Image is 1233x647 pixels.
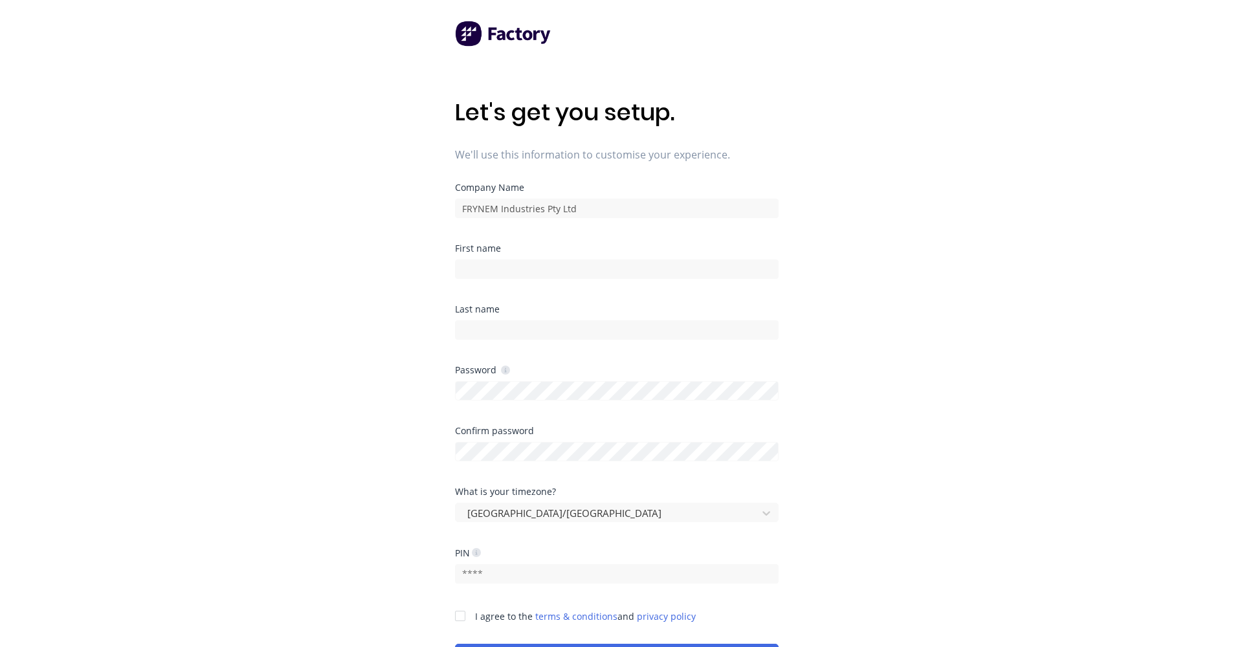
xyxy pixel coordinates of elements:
div: Confirm password [455,426,779,435]
div: Company Name [455,183,779,192]
div: What is your timezone? [455,487,779,496]
div: Last name [455,305,779,314]
div: First name [455,244,779,253]
a: terms & conditions [535,610,617,622]
span: I agree to the and [475,610,696,622]
div: PIN [455,547,481,559]
div: Password [455,364,510,376]
a: privacy policy [637,610,696,622]
h1: Let's get you setup. [455,98,779,126]
span: We'll use this information to customise your experience. [455,147,779,162]
img: Factory [455,21,552,47]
